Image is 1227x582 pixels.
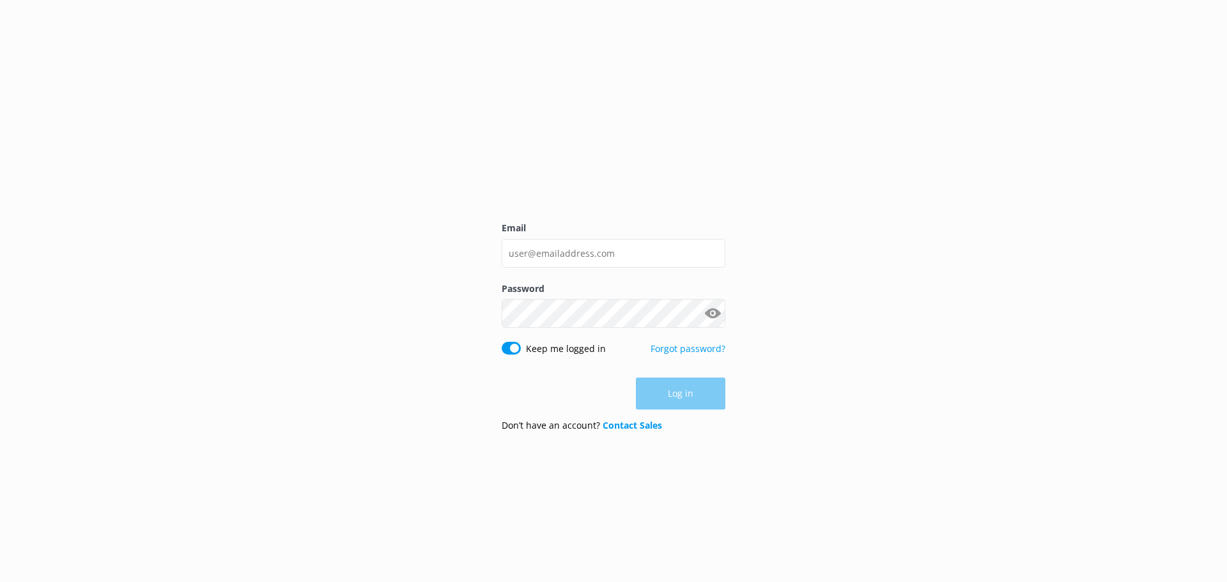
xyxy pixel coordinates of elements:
label: Password [502,282,725,296]
input: user@emailaddress.com [502,239,725,268]
button: Show password [700,301,725,326]
a: Forgot password? [651,342,725,355]
a: Contact Sales [603,419,662,431]
label: Keep me logged in [526,342,606,356]
label: Email [502,221,725,235]
p: Don’t have an account? [502,418,662,433]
